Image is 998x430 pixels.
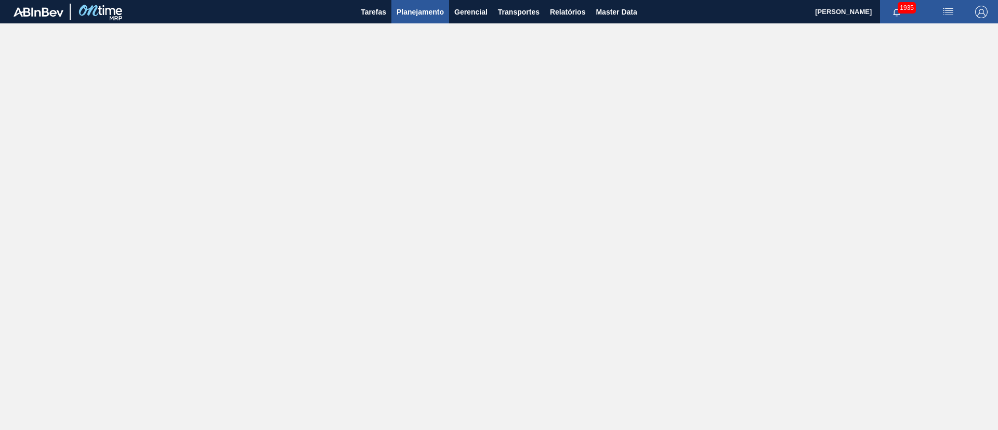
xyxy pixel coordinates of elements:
img: userActions [942,6,954,18]
img: Logout [975,6,988,18]
span: Master Data [596,6,637,18]
span: Tarefas [361,6,386,18]
span: Gerencial [454,6,488,18]
span: 1935 [898,2,916,14]
button: Notificações [880,5,913,19]
span: Transportes [498,6,540,18]
span: Planejamento [397,6,444,18]
span: Relatórios [550,6,585,18]
img: TNhmsLtSVTkK8tSr43FrP2fwEKptu5GPRR3wAAAABJRU5ErkJggg== [14,7,63,17]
